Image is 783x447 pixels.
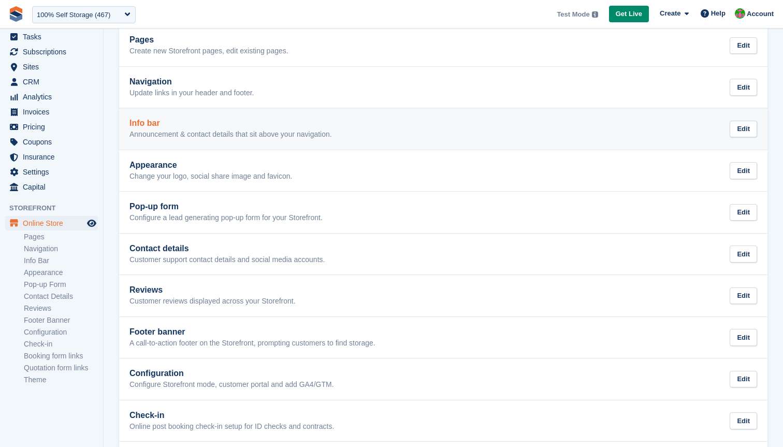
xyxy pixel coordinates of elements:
[557,9,589,20] span: Test Mode
[5,90,98,104] a: menu
[24,327,98,337] a: Configuration
[129,411,334,420] h2: Check-in
[119,67,767,108] a: Navigation Update links in your header and footer. Edit
[23,120,85,134] span: Pricing
[129,202,323,211] h2: Pop-up form
[730,287,757,305] div: Edit
[23,90,85,104] span: Analytics
[23,216,85,230] span: Online Store
[24,304,98,313] a: Reviews
[5,180,98,194] a: menu
[24,268,98,278] a: Appearance
[23,165,85,179] span: Settings
[129,77,254,86] h2: Navigation
[5,150,98,164] a: menu
[5,60,98,74] a: menu
[119,150,767,192] a: Appearance Change your logo, social share image and favicon. Edit
[592,11,598,18] img: icon-info-grey-7440780725fd019a000dd9b08b2336e03edf1995a4989e88bcd33f0948082b44.svg
[129,161,292,170] h2: Appearance
[616,9,642,19] span: Get Live
[23,135,85,149] span: Coupons
[129,172,292,181] p: Change your logo, social share image and favicon.
[23,45,85,59] span: Subscriptions
[24,244,98,254] a: Navigation
[24,363,98,373] a: Quotation form links
[730,37,757,54] div: Edit
[711,8,726,19] span: Help
[5,135,98,149] a: menu
[730,162,757,179] div: Edit
[5,216,98,230] a: menu
[735,8,745,19] img: Will McNeilly
[24,351,98,361] a: Booking form links
[129,380,334,390] p: Configure Storefront mode, customer portal and add GA4/GTM.
[5,30,98,44] a: menu
[5,45,98,59] a: menu
[129,255,325,265] p: Customer support contact details and social media accounts.
[129,213,323,223] p: Configure a lead generating pop-up form for your Storefront.
[5,105,98,119] a: menu
[119,192,767,233] a: Pop-up form Configure a lead generating pop-up form for your Storefront. Edit
[23,30,85,44] span: Tasks
[24,256,98,266] a: Info Bar
[730,121,757,138] div: Edit
[747,9,774,19] span: Account
[660,8,680,19] span: Create
[23,75,85,89] span: CRM
[129,119,332,128] h2: Info bar
[129,47,288,56] p: Create new Storefront pages, edit existing pages.
[24,375,98,385] a: Theme
[129,130,332,139] p: Announcement & contact details that sit above your navigation.
[5,75,98,89] a: menu
[119,400,767,442] a: Check-in Online post booking check-in setup for ID checks and contracts. Edit
[129,35,288,45] h2: Pages
[129,244,325,253] h2: Contact details
[129,369,334,378] h2: Configuration
[24,339,98,349] a: Check-in
[8,6,24,22] img: stora-icon-8386f47178a22dfd0bd8f6a31ec36ba5ce8667c1dd55bd0f319d3a0aa187defe.svg
[5,165,98,179] a: menu
[129,327,375,337] h2: Footer banner
[129,89,254,98] p: Update links in your header and footer.
[129,285,296,295] h2: Reviews
[23,150,85,164] span: Insurance
[730,412,757,429] div: Edit
[119,317,767,358] a: Footer banner A call-to-action footer on the Storefront, prompting customers to find storage. Edit
[730,79,757,96] div: Edit
[119,275,767,316] a: Reviews Customer reviews displayed across your Storefront. Edit
[24,292,98,301] a: Contact Details
[730,329,757,346] div: Edit
[37,10,110,20] div: 100% Self Storage (467)
[9,203,103,213] span: Storefront
[5,120,98,134] a: menu
[609,6,649,23] a: Get Live
[24,280,98,290] a: Pop-up Form
[119,108,767,150] a: Info bar Announcement & contact details that sit above your navigation. Edit
[119,358,767,400] a: Configuration Configure Storefront mode, customer portal and add GA4/GTM. Edit
[85,217,98,229] a: Preview store
[119,25,767,66] a: Pages Create new Storefront pages, edit existing pages. Edit
[23,105,85,119] span: Invoices
[730,204,757,221] div: Edit
[24,232,98,242] a: Pages
[730,371,757,388] div: Edit
[23,180,85,194] span: Capital
[119,234,767,275] a: Contact details Customer support contact details and social media accounts. Edit
[730,246,757,263] div: Edit
[129,297,296,306] p: Customer reviews displayed across your Storefront.
[24,315,98,325] a: Footer Banner
[129,422,334,431] p: Online post booking check-in setup for ID checks and contracts.
[129,339,375,348] p: A call-to-action footer on the Storefront, prompting customers to find storage.
[23,60,85,74] span: Sites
